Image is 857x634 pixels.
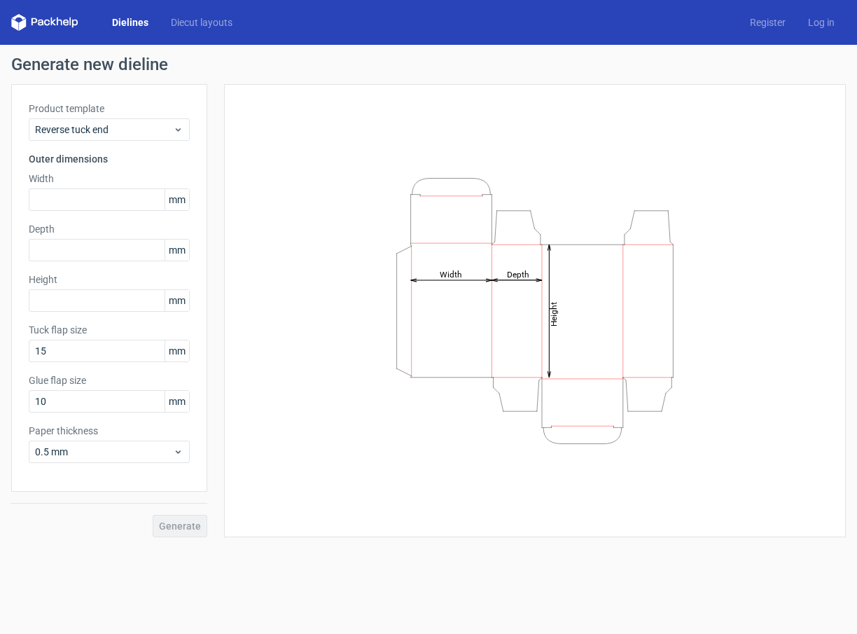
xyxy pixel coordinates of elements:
span: 0.5 mm [35,445,173,459]
a: Diecut layouts [160,15,244,29]
label: Tuck flap size [29,323,190,337]
span: mm [165,340,189,361]
span: mm [165,391,189,412]
span: mm [165,290,189,311]
a: Dielines [101,15,160,29]
span: mm [165,189,189,210]
tspan: Height [549,301,559,326]
span: Reverse tuck end [35,123,173,137]
a: Register [739,15,797,29]
label: Depth [29,222,190,236]
label: Height [29,273,190,287]
tspan: Depth [507,269,529,279]
label: Glue flap size [29,373,190,387]
a: Log in [797,15,846,29]
label: Width [29,172,190,186]
span: mm [165,240,189,261]
tspan: Width [440,269,462,279]
label: Paper thickness [29,424,190,438]
label: Product template [29,102,190,116]
h1: Generate new dieline [11,56,846,73]
h3: Outer dimensions [29,152,190,166]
